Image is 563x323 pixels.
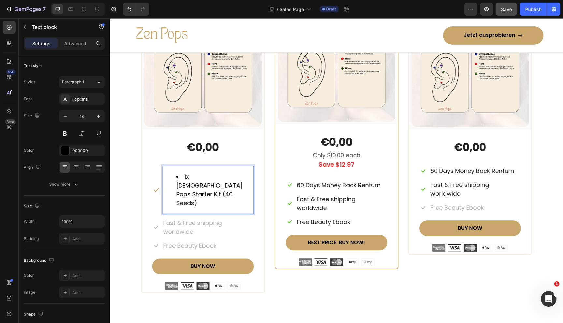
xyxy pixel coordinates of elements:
div: Add... [72,273,103,279]
div: Add... [72,236,103,242]
div: Beta [5,119,16,124]
p: Fast & Free shipping worldwide [187,176,277,194]
div: Text style [24,63,42,69]
div: Align [24,163,42,172]
div: €0,00 [310,122,411,137]
p: Only $10.00 each [177,133,277,141]
button: BEST PRICE. BUY NOW! [176,217,278,232]
button: 7 [3,3,49,16]
input: Auto [59,216,104,227]
img: Alt Image [252,240,265,248]
button: Show more [24,178,105,190]
img: Alt Image [323,226,336,233]
p: Save $12.97 [177,143,277,151]
div: Size [24,112,41,120]
p: Settings [32,40,51,47]
div: Color [24,147,34,153]
span: 1 [554,281,559,287]
iframe: Intercom live chat [541,291,556,307]
div: 450 [6,69,16,75]
p: Advanced [64,40,86,47]
p: Free Beauty Ebook [187,199,240,208]
button: Paragraph 1 [59,76,105,88]
button: Publish [520,3,547,16]
div: Show more [49,181,79,188]
button: BUY NOW [310,202,411,218]
div: 000000 [72,148,103,154]
img: Alt Image [205,240,218,248]
img: Alt Image [220,240,233,248]
button: Save [496,3,517,16]
div: Publish [525,6,541,13]
p: Fast & Free shipping worldwide [321,162,411,180]
img: Alt Image [338,226,351,233]
div: Background [24,256,55,265]
p: 60 Days Money Back Renturn [321,148,404,157]
div: Size [24,202,41,211]
img: Alt Image [354,226,367,233]
div: Width [24,218,35,224]
span: Draft [326,6,336,12]
p: 60 Days Money Back Renturn [187,162,271,171]
p: Text block [32,23,87,31]
iframe: Design area [110,18,563,323]
span: Paragraph 1 [62,79,84,85]
div: Undo/Redo [123,3,149,16]
div: BEST PRICE. BUY NOW! [198,220,255,228]
div: Font [24,96,32,102]
img: Alt Image [236,240,249,248]
span: Sales Page [280,6,304,13]
p: 7 [43,5,46,13]
span: Save [501,7,512,12]
div: Padding [24,236,39,242]
div: Image [24,289,35,295]
img: Alt Image [369,226,383,233]
img: Alt Image [118,264,131,272]
span: / [277,6,278,13]
div: BUY NOW [348,206,372,214]
div: Poppins [72,96,103,102]
div: Shape [24,310,45,319]
p: Free Beauty Ebook [321,185,374,194]
img: Alt Image [189,240,202,248]
div: Color [24,273,34,278]
div: Add... [72,290,103,296]
div: Styles [24,79,35,85]
div: €0,00 [176,117,278,132]
img: Alt Image [385,226,398,233]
